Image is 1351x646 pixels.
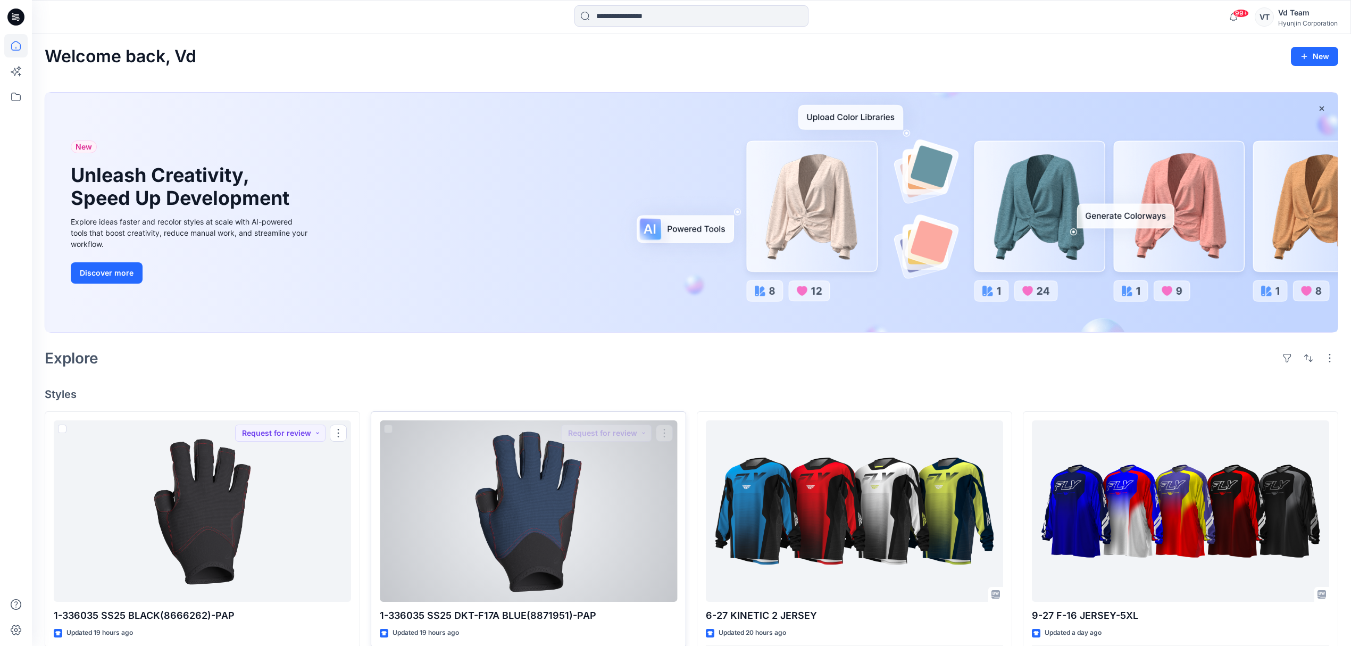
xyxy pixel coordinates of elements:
[380,420,677,602] a: 1-336035 SS25 DKT-F17A BLUE(8871951)-PAP
[1291,47,1338,66] button: New
[45,47,196,67] h2: Welcome back, Vd
[393,627,459,639] p: Updated 19 hours ago
[1278,6,1338,19] div: Vd Team
[71,262,310,284] a: Discover more
[45,350,98,367] h2: Explore
[1032,608,1329,623] p: 9-27 F-16 JERSEY-5XL
[1032,420,1329,602] a: 9-27 F-16 JERSEY-5XL
[1278,19,1338,27] div: Hyunjin Corporation
[380,608,677,623] p: 1-336035 SS25 DKT-F17A BLUE(8871951)-PAP
[45,388,1338,401] h4: Styles
[1045,627,1102,639] p: Updated a day ago
[54,420,351,602] a: 1-336035 SS25 BLACK(8666262)-PAP
[71,216,310,250] div: Explore ideas faster and recolor styles at scale with AI-powered tools that boost creativity, red...
[76,140,92,153] span: New
[54,608,351,623] p: 1-336035 SS25 BLACK(8666262)-PAP
[1233,9,1249,18] span: 99+
[706,608,1003,623] p: 6-27 KINETIC 2 JERSEY
[71,164,294,210] h1: Unleash Creativity, Speed Up Development
[719,627,786,639] p: Updated 20 hours ago
[66,627,133,639] p: Updated 19 hours ago
[706,420,1003,602] a: 6-27 KINETIC 2 JERSEY
[71,262,143,284] button: Discover more
[1255,7,1274,27] div: VT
